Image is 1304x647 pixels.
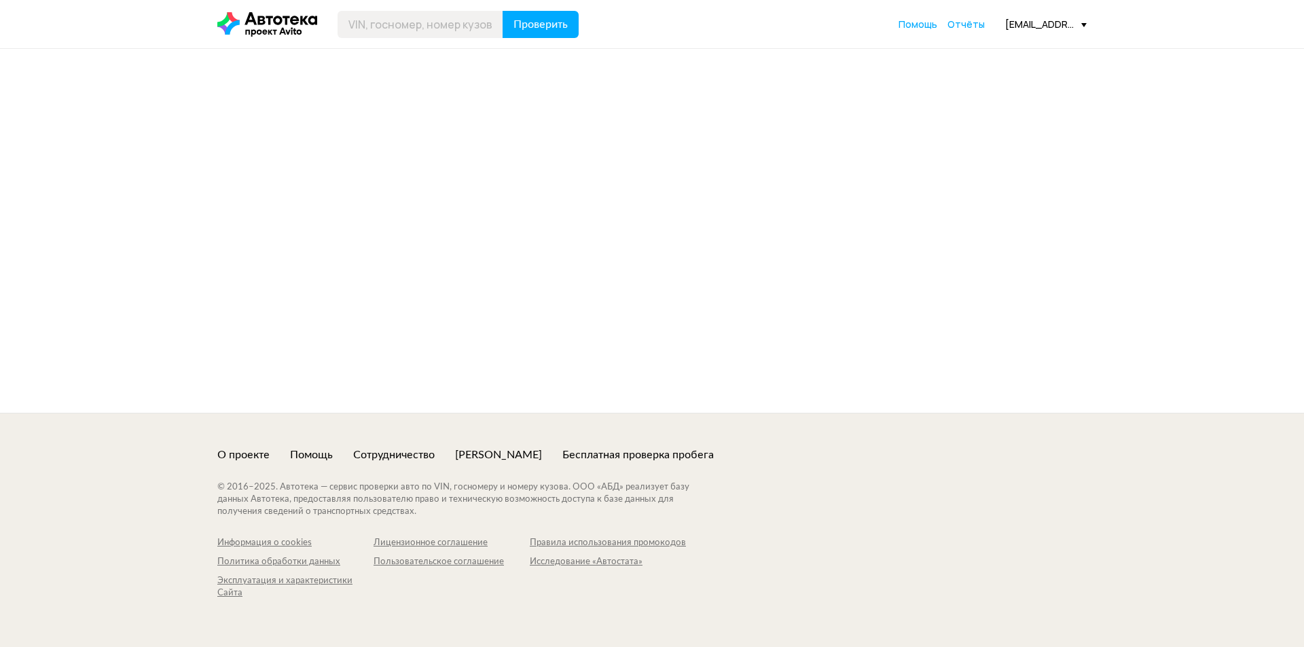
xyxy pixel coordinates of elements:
[353,447,435,462] a: Сотрудничество
[217,556,374,568] a: Политика обработки данных
[455,447,542,462] a: [PERSON_NAME]
[290,447,333,462] a: Помощь
[530,556,686,568] a: Исследование «Автостата»
[1005,18,1087,31] div: [EMAIL_ADDRESS][DOMAIN_NAME]
[503,11,579,38] button: Проверить
[374,537,530,549] a: Лицензионное соглашение
[217,447,270,462] a: О проекте
[217,575,374,599] a: Эксплуатация и характеристики Сайта
[899,18,937,31] a: Помощь
[562,447,714,462] a: Бесплатная проверка пробега
[217,537,374,549] a: Информация о cookies
[338,11,503,38] input: VIN, госномер, номер кузова
[530,537,686,549] a: Правила использования промокодов
[217,481,717,518] div: © 2016– 2025 . Автотека — сервис проверки авто по VIN, госномеру и номеру кузова. ООО «АБД» реали...
[513,19,568,30] span: Проверить
[374,556,530,568] a: Пользовательское соглашение
[947,18,985,31] a: Отчёты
